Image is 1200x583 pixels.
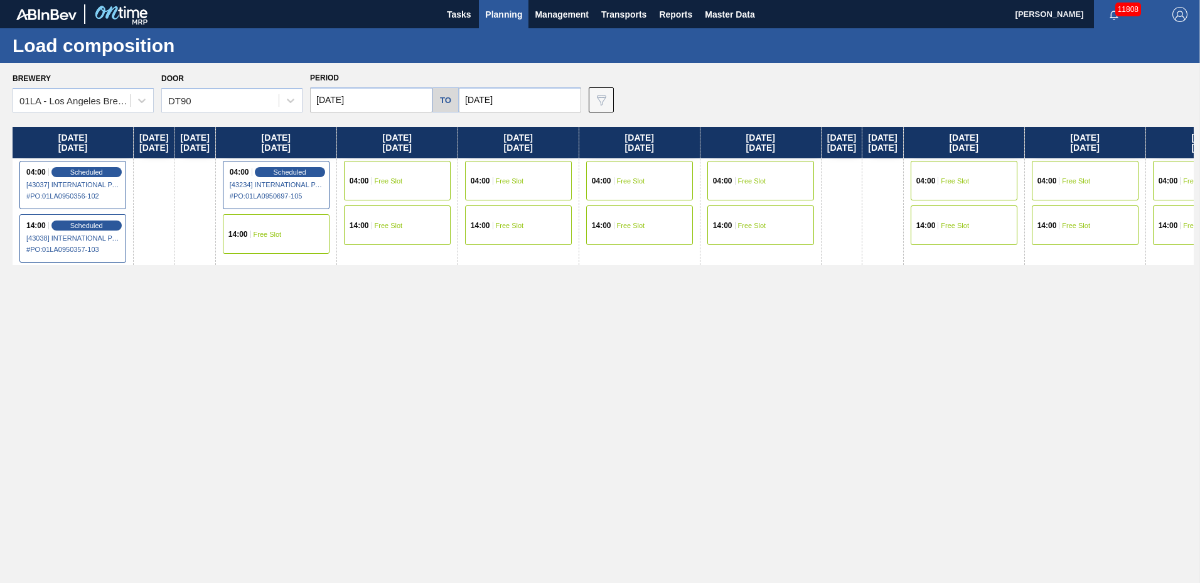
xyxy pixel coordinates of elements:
span: Free Slot [375,177,403,185]
span: Free Slot [617,222,645,229]
div: [DATE] [DATE] [579,127,700,158]
span: Free Slot [941,222,969,229]
span: # PO : 01LA0950356-102 [26,188,121,204]
span: 04:00 [713,177,732,185]
span: Management [535,7,589,22]
span: 14:00 [1037,222,1057,229]
span: 14:00 [916,222,936,229]
span: Scheduled [70,222,103,229]
div: [DATE] [DATE] [700,127,821,158]
span: Scheduled [274,168,306,176]
div: [DATE] [DATE] [1025,127,1145,158]
span: Free Slot [496,222,524,229]
span: 04:00 [1159,177,1178,185]
div: [DATE] [DATE] [337,127,458,158]
span: Free Slot [738,222,766,229]
span: Reports [659,7,692,22]
span: 04:00 [1037,177,1057,185]
span: 04:00 [916,177,936,185]
img: TNhmsLtSVTkK8tSr43FrP2fwEKptu5GPRR3wAAAABJRU5ErkJggg== [16,9,77,20]
span: 14:00 [592,222,611,229]
button: icon-filter-gray [589,87,614,112]
div: 01LA - Los Angeles Brewery [19,95,131,106]
div: [DATE] [DATE] [904,127,1024,158]
span: [43234] INTERNATIONAL PAPER COMPANY - 0008219760 [230,181,324,188]
span: 14:00 [471,222,490,229]
span: Free Slot [496,177,524,185]
div: [DATE] [DATE] [134,127,174,158]
span: Planning [485,7,522,22]
span: 04:00 [350,177,369,185]
img: Logout [1172,7,1187,22]
label: Door [161,74,184,83]
span: Free Slot [1062,222,1090,229]
span: # PO : 01LA0950697-105 [230,188,324,204]
span: Free Slot [738,177,766,185]
div: [DATE] [DATE] [458,127,579,158]
span: Tasks [445,7,473,22]
img: icon-filter-gray [594,92,609,107]
h5: to [440,95,451,105]
input: mm/dd/yyyy [459,87,581,112]
span: 14:00 [26,222,46,229]
span: 14:00 [228,231,248,238]
span: 11808 [1115,3,1141,16]
div: DT90 [168,95,191,106]
span: Free Slot [375,222,403,229]
span: 14:00 [713,222,732,229]
div: [DATE] [DATE] [13,127,133,158]
span: 04:00 [592,177,611,185]
span: 14:00 [1159,222,1178,229]
label: Brewery [13,74,51,83]
span: # PO : 01LA0950357-103 [26,242,121,257]
span: Period [310,74,339,82]
span: Free Slot [1062,177,1090,185]
span: 04:00 [230,168,249,176]
span: Scheduled [70,168,103,176]
h1: Load composition [13,38,235,53]
span: [43038] INTERNATIONAL PAPER COMPANY - 0008219760 [26,234,121,242]
span: Transports [601,7,646,22]
span: Free Slot [254,231,282,238]
span: [43037] INTERNATIONAL PAPER COMPANY - 0008219760 [26,181,121,188]
button: Notifications [1094,6,1134,23]
div: [DATE] [DATE] [174,127,215,158]
div: [DATE] [DATE] [216,127,336,158]
span: Free Slot [941,177,969,185]
span: 04:00 [471,177,490,185]
div: [DATE] [DATE] [862,127,903,158]
span: 04:00 [26,168,46,176]
div: [DATE] [DATE] [822,127,862,158]
input: mm/dd/yyyy [310,87,432,112]
span: Master Data [705,7,754,22]
span: 14:00 [350,222,369,229]
span: Free Slot [617,177,645,185]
